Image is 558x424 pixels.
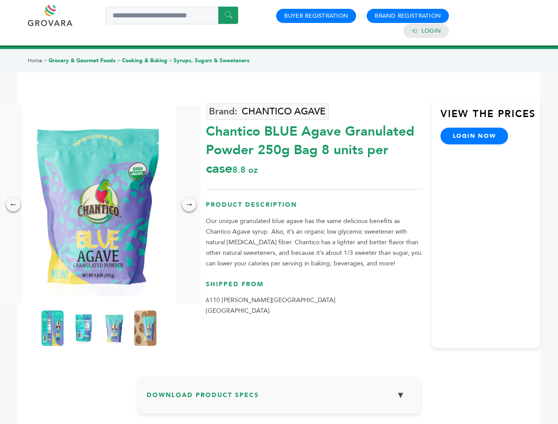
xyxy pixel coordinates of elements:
a: Syrups, Sugars & Sweeteners [174,57,250,64]
p: Our unique granulated blue agave has the same delicious benefits as Chantico Agave syrup. Also, i... [206,216,423,269]
p: 6110 [PERSON_NAME][GEOGRAPHIC_DATA] [GEOGRAPHIC_DATA] [206,295,423,316]
a: Buyer Registration [284,12,348,20]
span: 8.8 oz [232,164,258,176]
img: Chantico BLUE Agave Granulated Powder 250g Bag 8 units per case 8.8 oz [134,310,156,346]
img: Chantico BLUE Agave Granulated Powder 250g Bag 8 units per case 8.8 oz [22,105,176,304]
a: login now [440,128,509,144]
div: ← [6,197,20,212]
div: Chantico BLUE Agave Granulated Powder 250g Bag 8 units per case [206,118,423,178]
h3: View the Prices [440,107,540,128]
img: Chantico BLUE Agave Granulated Powder 250g Bag 8 units per case 8.8 oz [103,310,125,346]
span: > [117,57,121,64]
a: Brand Registration [375,12,441,20]
img: Chantico BLUE Agave Granulated Powder 250g Bag 8 units per case 8.8 oz Nutrition Info [72,310,95,346]
a: Home [28,57,42,64]
span: > [44,57,47,64]
div: → [182,197,196,212]
img: Chantico BLUE Agave Granulated Powder 250g Bag 8 units per case 8.8 oz Product Label [42,310,64,346]
button: ▼ [390,386,412,405]
span: > [169,57,172,64]
a: Login [421,27,441,35]
h3: Product Description [206,201,423,216]
input: Search a product or brand... [106,7,238,24]
a: Cooking & Baking [122,57,167,64]
a: CHANTICO AGAVE [206,103,329,120]
a: Grocery & Gourmet Foods [49,57,116,64]
h3: Shipped From [206,280,423,295]
h3: Download Product Specs [147,386,412,411]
